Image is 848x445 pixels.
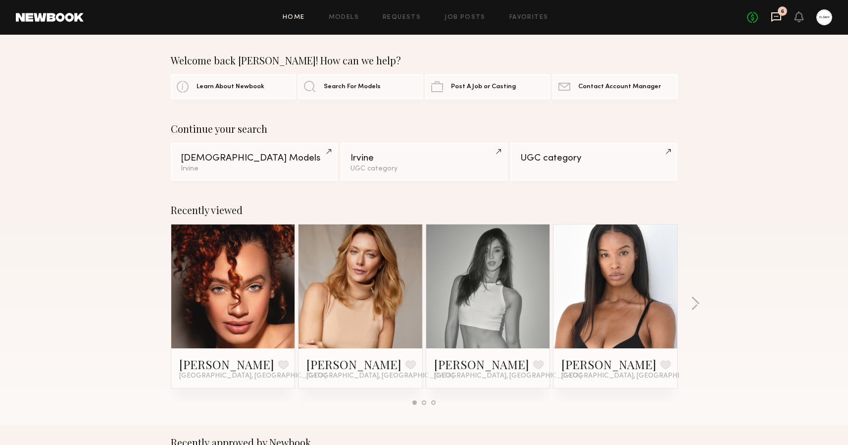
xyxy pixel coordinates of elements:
div: 6 [781,9,784,14]
span: Post A Job or Casting [451,84,516,90]
span: [GEOGRAPHIC_DATA], [GEOGRAPHIC_DATA] [561,372,709,380]
div: UGC category [350,166,498,172]
div: Recently viewed [171,204,678,216]
a: Models [329,14,359,21]
a: IrvineUGC category [341,143,507,180]
a: [PERSON_NAME] [179,356,274,372]
a: Requests [383,14,421,21]
div: Welcome back [PERSON_NAME]! How can we help? [171,55,678,66]
div: UGC category [520,154,667,163]
div: Irvine [181,166,328,172]
a: Post A Job or Casting [425,74,550,99]
a: [PERSON_NAME] [434,356,529,372]
a: Contact Account Manager [552,74,677,99]
span: Search For Models [324,84,381,90]
div: Continue your search [171,123,678,135]
span: Learn About Newbook [197,84,264,90]
a: [DEMOGRAPHIC_DATA] ModelsIrvine [171,143,338,180]
a: Search For Models [298,74,423,99]
span: [GEOGRAPHIC_DATA], [GEOGRAPHIC_DATA] [179,372,327,380]
span: [GEOGRAPHIC_DATA], [GEOGRAPHIC_DATA] [434,372,582,380]
a: Job Posts [445,14,486,21]
a: Home [283,14,305,21]
a: UGC category [510,143,677,180]
a: [PERSON_NAME] [306,356,401,372]
span: Contact Account Manager [578,84,661,90]
a: Favorites [509,14,549,21]
a: Learn About Newbook [171,74,296,99]
div: Irvine [350,154,498,163]
a: 6 [771,11,782,24]
div: [DEMOGRAPHIC_DATA] Models [181,154,328,163]
span: [GEOGRAPHIC_DATA], [GEOGRAPHIC_DATA] [306,372,454,380]
a: [PERSON_NAME] [561,356,656,372]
